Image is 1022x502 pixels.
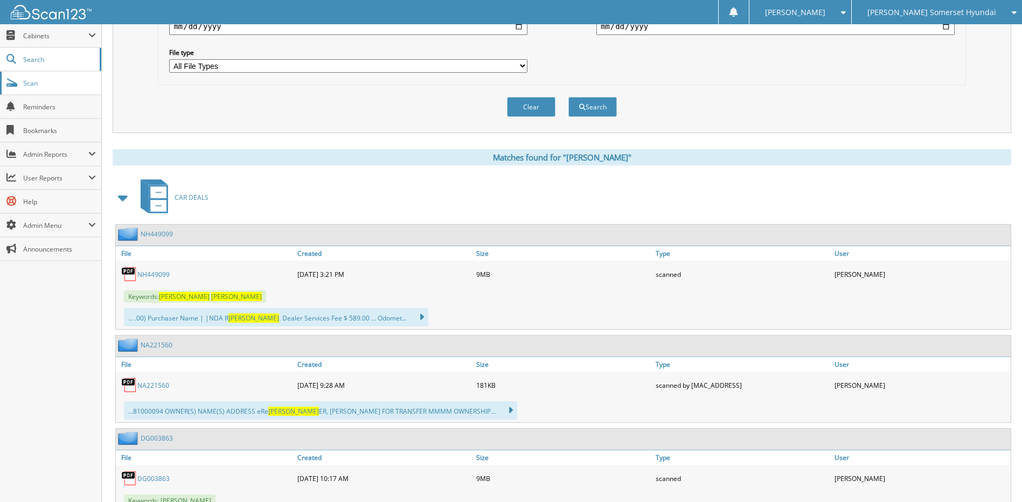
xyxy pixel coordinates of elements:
[23,197,96,206] span: Help
[295,357,474,372] a: Created
[23,55,94,64] span: Search
[832,468,1011,489] div: [PERSON_NAME]
[141,434,173,443] a: DG003863
[474,374,652,396] div: 181KB
[228,313,279,323] span: [PERSON_NAME]
[653,263,832,285] div: scanned
[137,474,170,483] a: DG003863
[268,407,319,416] span: [PERSON_NAME]
[116,246,295,261] a: File
[968,450,1022,502] iframe: Chat Widget
[137,270,170,279] a: NH449099
[295,246,474,261] a: Created
[211,292,262,301] span: [PERSON_NAME]
[295,374,474,396] div: [DATE] 9:28 AM
[295,468,474,489] div: [DATE] 10:17 AM
[653,374,832,396] div: scanned by [MAC_ADDRESS]
[113,149,1011,165] div: Matches found for "[PERSON_NAME]"
[23,31,88,40] span: Cabinets
[23,126,96,135] span: Bookmarks
[23,150,88,159] span: Admin Reports
[118,338,141,352] img: folder2.png
[141,340,172,350] a: NA221560
[653,357,832,372] a: Type
[867,9,996,16] span: [PERSON_NAME] Somerset Hyundai
[832,374,1011,396] div: [PERSON_NAME]
[137,381,169,390] a: NA221560
[118,431,141,445] img: folder2.png
[121,266,137,282] img: PDF.png
[116,357,295,372] a: File
[23,102,96,111] span: Reminders
[116,450,295,465] a: File
[295,450,474,465] a: Created
[474,357,652,372] a: Size
[653,450,832,465] a: Type
[474,450,652,465] a: Size
[124,308,428,326] div: ... .00) Purchaser Name | |NDA R . Dealer Services Fee $ 589.00 ... Odomet...
[653,246,832,261] a: Type
[169,48,527,57] label: File type
[169,18,527,35] input: start
[23,245,96,254] span: Announcements
[23,221,88,230] span: Admin Menu
[121,377,137,393] img: PDF.png
[653,468,832,489] div: scanned
[23,173,88,183] span: User Reports
[141,229,173,239] a: NH449099
[765,9,825,16] span: [PERSON_NAME]
[474,263,652,285] div: 9MB
[832,450,1011,465] a: User
[118,227,141,241] img: folder2.png
[134,176,208,219] a: CAR DEALS
[11,5,92,19] img: scan123-logo-white.svg
[474,468,652,489] div: 9MB
[159,292,210,301] span: [PERSON_NAME]
[832,357,1011,372] a: User
[295,263,474,285] div: [DATE] 3:21 PM
[596,18,955,35] input: end
[124,290,266,303] span: Keywords:
[23,79,96,88] span: Scan
[832,263,1011,285] div: [PERSON_NAME]
[124,401,517,420] div: ...81000094 OWNER(S) NAME(S) ADDRESS eRe ER, [PERSON_NAME] FOR TRANSFER MMMM OWNERSHIP...
[568,97,617,117] button: Search
[507,97,555,117] button: Clear
[474,246,652,261] a: Size
[121,470,137,486] img: PDF.png
[175,193,208,202] span: CAR DEALS
[832,246,1011,261] a: User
